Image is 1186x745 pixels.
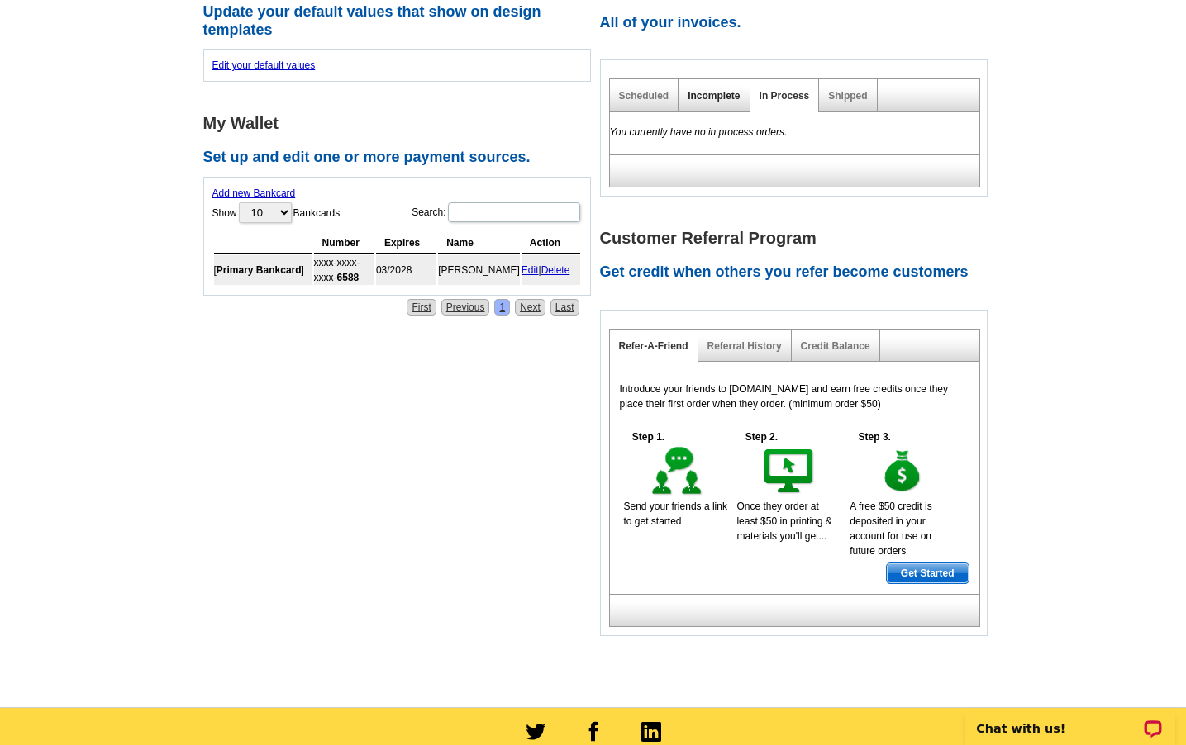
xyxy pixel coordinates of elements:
[707,340,782,352] a: Referral History
[203,149,600,167] h2: Set up and edit one or more payment sources.
[619,340,688,352] a: Refer-A-Friend
[376,255,436,285] td: 03/2028
[441,299,490,316] a: Previous
[314,233,374,254] th: Number
[801,340,870,352] a: Credit Balance
[649,444,706,499] img: step-1.gif
[239,202,292,223] select: ShowBankcards
[212,187,296,199] a: Add new Bankcard
[541,264,570,276] a: Delete
[314,255,374,285] td: xxxx-xxxx-xxxx-
[412,201,581,224] label: Search:
[203,3,600,39] h2: Update your default values that show on design templates
[212,201,341,225] label: Show Bankcards
[438,233,520,254] th: Name
[214,255,312,285] td: [ ]
[600,230,997,247] h1: Customer Referral Program
[550,299,579,316] a: Last
[203,115,600,132] h1: My Wallet
[874,444,931,499] img: step-3.gif
[600,263,997,282] h2: Get credit when others you refer become customers
[624,429,674,444] h5: Step 1.
[886,562,969,584] a: Get Started
[600,14,997,32] h2: All of your invoices.
[522,264,539,276] a: Edit
[438,255,520,285] td: [PERSON_NAME]
[620,382,969,411] p: Introduce your friends to [DOMAIN_NAME] and earn free credits once they place their first order w...
[850,429,899,444] h5: Step 3.
[337,272,360,283] strong: 6588
[610,126,788,138] em: You currently have no in process orders.
[619,90,669,102] a: Scheduled
[760,90,810,102] a: In Process
[887,563,969,583] span: Get Started
[954,693,1186,745] iframe: LiveChat chat widget
[736,501,831,542] span: Once they order at least $50 in printing & materials you'll get...
[761,444,818,499] img: step-2.gif
[212,59,316,71] a: Edit your default values
[407,299,436,316] a: First
[522,233,580,254] th: Action
[515,299,545,316] a: Next
[828,90,867,102] a: Shipped
[448,202,580,222] input: Search:
[217,264,302,276] b: Primary Bankcard
[736,429,786,444] h5: Step 2.
[522,255,580,285] td: |
[494,299,510,316] a: 1
[688,90,740,102] a: Incomplete
[850,501,931,557] span: A free $50 credit is deposited in your account for use on future orders
[624,501,727,527] span: Send your friends a link to get started
[376,233,436,254] th: Expires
